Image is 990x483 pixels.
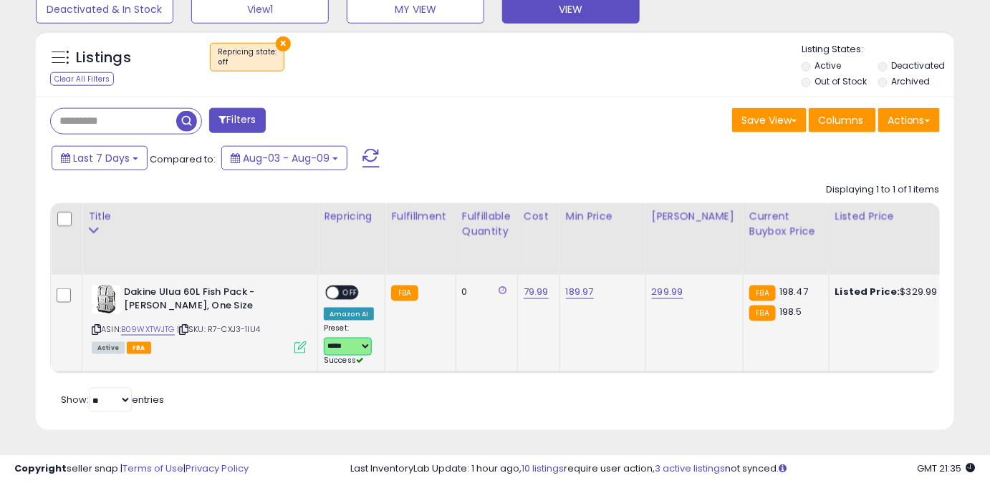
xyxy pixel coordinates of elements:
small: FBA [749,306,776,321]
span: Repricing state : [218,47,277,68]
a: Terms of Use [122,462,183,475]
h5: Listings [76,48,131,68]
a: 189.97 [566,285,594,299]
a: 79.99 [524,285,549,299]
div: Fulfillable Quantity [462,209,511,239]
div: Title [88,209,312,224]
div: seller snap | | [14,462,249,476]
span: Aug-03 - Aug-09 [243,151,330,165]
div: Fulfillment [391,209,449,224]
span: 2025-08-17 21:35 GMT [918,462,976,475]
div: Clear All Filters [50,72,114,86]
div: $329.99 [835,286,954,298]
div: Repricing [324,209,379,224]
b: Dakine Ulua 60L Fish Pack - [PERSON_NAME], One Size [124,286,298,316]
span: Columns [818,113,863,127]
span: OFF [339,287,362,299]
div: ASIN: [92,286,307,352]
span: | SKU: R7-CXJ3-1IU4 [177,323,260,335]
a: Privacy Policy [186,462,249,475]
span: All listings currently available for purchase on Amazon [92,342,125,354]
div: Listed Price [835,209,959,224]
div: Current Buybox Price [749,209,823,239]
label: Active [814,59,841,72]
button: Columns [809,108,876,132]
button: Save View [732,108,807,132]
label: Archived [892,75,931,87]
span: 198.47 [779,285,808,298]
div: 0 [462,286,506,298]
p: Listing States: [802,43,954,57]
div: [PERSON_NAME] [652,209,737,224]
b: Listed Price: [835,285,900,298]
button: × [276,36,291,52]
a: 10 listings [522,462,564,475]
label: Deactivated [892,59,946,72]
div: Last InventoryLab Update: 1 hour ago, require user action, not synced. [351,462,976,476]
div: Cost [524,209,554,224]
small: FBA [749,286,776,301]
a: 299.99 [652,285,683,299]
div: Displaying 1 to 1 of 1 items [826,183,940,197]
div: off [218,57,277,67]
img: 41S-kmb-uGL._SL40_.jpg [92,286,120,314]
button: Filters [209,108,265,133]
span: Compared to: [150,152,216,166]
a: 3 active listings [655,462,726,475]
label: Out of Stock [814,75,867,87]
strong: Copyright [14,462,67,475]
small: FBA [391,286,418,301]
div: Preset: [324,323,374,366]
div: Amazon AI [324,308,374,321]
span: Show: entries [61,393,164,406]
button: Actions [878,108,940,132]
div: Min Price [566,209,640,224]
span: Success [324,355,363,366]
button: Last 7 Days [52,146,148,170]
span: FBA [127,342,151,354]
a: B09WXTWJTG [121,323,175,336]
button: Aug-03 - Aug-09 [221,146,347,170]
span: Last 7 Days [73,151,130,165]
span: 198.5 [779,305,802,318]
